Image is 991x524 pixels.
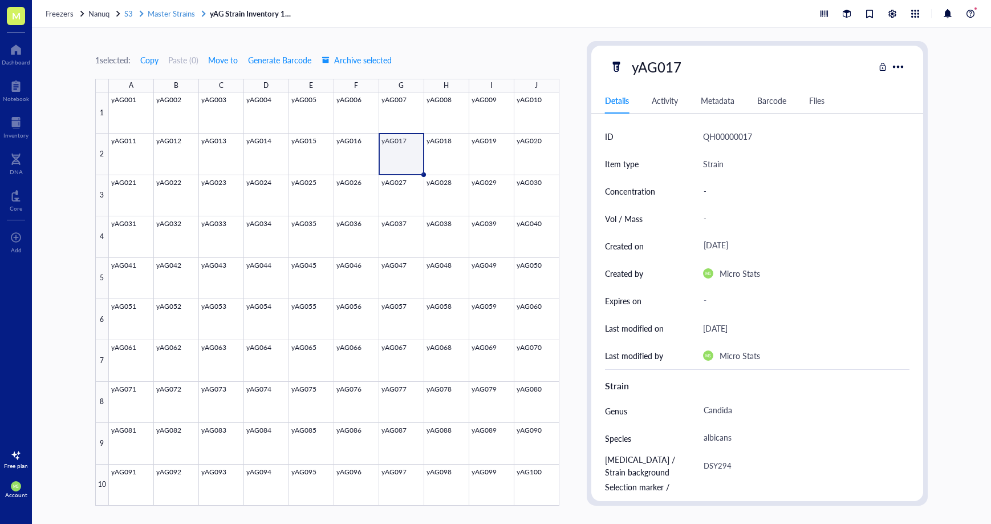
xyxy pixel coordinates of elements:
div: Item type [605,158,639,170]
a: Dashboard [2,41,30,66]
span: Archive selected [322,55,392,65]
button: Copy [140,51,159,69]
span: Copy [140,55,159,65]
div: 6 [95,299,109,340]
a: S3Master Strains [124,9,208,19]
div: Dashboard [2,59,30,66]
div: Last modified on [605,322,664,334]
div: 10 [95,465,109,506]
div: Add [11,247,22,253]
div: [MEDICAL_DATA] / Strain background [605,453,689,478]
span: MS [705,353,710,358]
div: DNA [10,168,23,175]
div: E [309,79,313,92]
span: M [12,9,21,23]
span: Master Strains [148,8,195,19]
a: Notebook [3,77,29,102]
div: Core [10,205,22,212]
div: J [535,79,538,92]
div: Metadata [701,94,734,107]
div: Candida [698,401,905,421]
div: yAG017 [627,55,687,79]
div: H [444,79,449,92]
div: Micro Stats [720,267,760,280]
div: Strain [605,379,910,393]
div: [DATE] [703,321,728,335]
div: - [698,483,905,503]
div: - [698,291,905,311]
div: [DATE] [698,236,905,256]
div: 1 [95,92,109,134]
span: Move to [208,55,238,65]
div: I [490,79,492,92]
div: 4 [95,216,109,257]
div: DSY294 [698,454,905,478]
div: Vol / Mass [605,212,643,225]
a: Freezers [46,9,86,19]
div: albicans [698,428,905,449]
div: Last modified by [605,349,663,362]
button: Archive selected [321,51,392,69]
div: Selection marker / Resistance [605,481,689,506]
div: Details [605,94,629,107]
div: 5 [95,258,109,299]
div: Species [605,432,631,445]
div: - [698,207,905,231]
div: 8 [95,382,109,423]
div: G [399,79,404,92]
a: DNA [10,150,23,175]
div: 2 [95,134,109,175]
div: Files [809,94,825,107]
div: A [129,79,133,92]
div: 7 [95,340,109,381]
div: B [174,79,178,92]
div: Notebook [3,95,29,102]
span: Generate Barcode [248,55,311,65]
span: S3 [124,8,133,19]
div: ID [605,130,614,143]
div: 9 [95,423,109,464]
div: Genus [605,405,627,417]
div: Inventory [3,132,29,139]
div: Micro Stats [720,349,760,362]
div: - [698,179,905,203]
div: Barcode [757,94,786,107]
div: D [263,79,269,92]
div: Free plan [4,462,28,469]
button: Paste (0) [168,51,198,69]
button: Generate Barcode [247,51,312,69]
span: MS [13,484,18,489]
a: Nanuq [88,9,122,19]
div: 1 selected: [95,54,131,66]
div: Created by [605,267,643,280]
div: Expires on [605,295,641,307]
span: Nanuq [88,8,109,19]
div: Created on [605,240,644,252]
a: Inventory [3,114,29,139]
button: Move to [208,51,238,69]
span: Freezers [46,8,74,19]
div: QH00000017 [703,130,752,143]
div: C [219,79,224,92]
div: Concentration [605,185,655,197]
span: MS [705,271,710,276]
div: Activity [652,94,678,107]
a: yAG Strain Inventory 1-100 [210,9,295,19]
div: F [354,79,358,92]
div: Strain [703,157,724,171]
div: Account [5,491,27,498]
div: 3 [95,175,109,216]
a: Core [10,187,22,212]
